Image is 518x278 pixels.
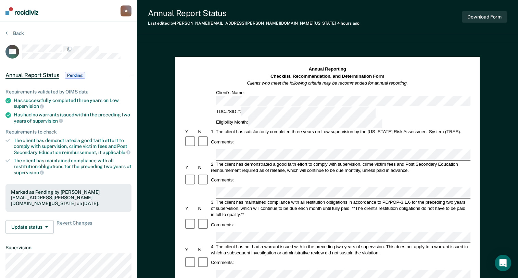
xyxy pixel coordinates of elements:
[309,67,346,72] strong: Annual Reporting
[197,247,210,253] div: N
[210,199,470,217] div: 3. The client has maintained compliance with all restitution obligations in accordance to PD/POP-...
[210,139,235,145] div: Comments:
[5,245,131,251] dt: Supervision
[210,161,470,173] div: 2. The client has demonstrated a good faith effort to comply with supervision, crime victim fees ...
[33,118,63,124] span: supervision
[11,189,126,206] div: Marked as Pending by [PERSON_NAME][EMAIL_ADDRESS][PERSON_NAME][DOMAIN_NAME][US_STATE] on [DATE].
[121,5,131,16] div: S B
[197,129,210,135] div: N
[65,72,85,79] span: Pending
[215,107,377,117] div: TDCJ/SID #:
[184,205,197,211] div: Y
[184,129,197,135] div: Y
[184,247,197,253] div: Y
[5,129,131,135] div: Requirements to check
[210,260,235,266] div: Comments:
[5,7,38,15] img: Recidiviz
[210,222,235,228] div: Comments:
[184,164,197,170] div: Y
[337,21,360,26] span: 4 hours ago
[121,5,131,16] button: SB
[462,11,507,23] button: Download Form
[210,177,235,183] div: Comments:
[14,170,44,175] span: supervision
[210,243,470,256] div: 4. The client has not had a warrant issued with in the preceding two years of supervision. This d...
[14,112,131,124] div: Has had no warrants issued within the preceding two years of
[197,164,210,170] div: N
[14,138,131,155] div: The client has demonstrated a good faith effort to comply with supervision, crime victim fees and...
[14,158,131,175] div: The client has maintained compliance with all restitution obligations for the preceding two years of
[5,72,59,79] span: Annual Report Status
[210,129,470,135] div: 1. The client has satisfactorily completed three years on Low supervision by the [US_STATE] Risk ...
[495,255,511,271] div: Open Intercom Messenger
[103,150,130,155] span: applicable
[270,74,384,79] strong: Checklist, Recommendation, and Determination Form
[215,117,383,128] div: Eligibility Month:
[14,98,131,109] div: Has successfully completed three years on Low
[5,30,24,36] button: Back
[56,220,92,234] span: Revert Changes
[14,103,44,109] span: supervision
[247,80,408,86] em: Clients who meet the following criteria may be recommended for annual reporting.
[148,21,359,26] div: Last edited by [PERSON_NAME][EMAIL_ADDRESS][PERSON_NAME][DOMAIN_NAME][US_STATE]
[5,89,131,95] div: Requirements validated by OIMS data
[5,220,54,234] button: Update status
[148,8,359,18] div: Annual Report Status
[197,205,210,211] div: N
